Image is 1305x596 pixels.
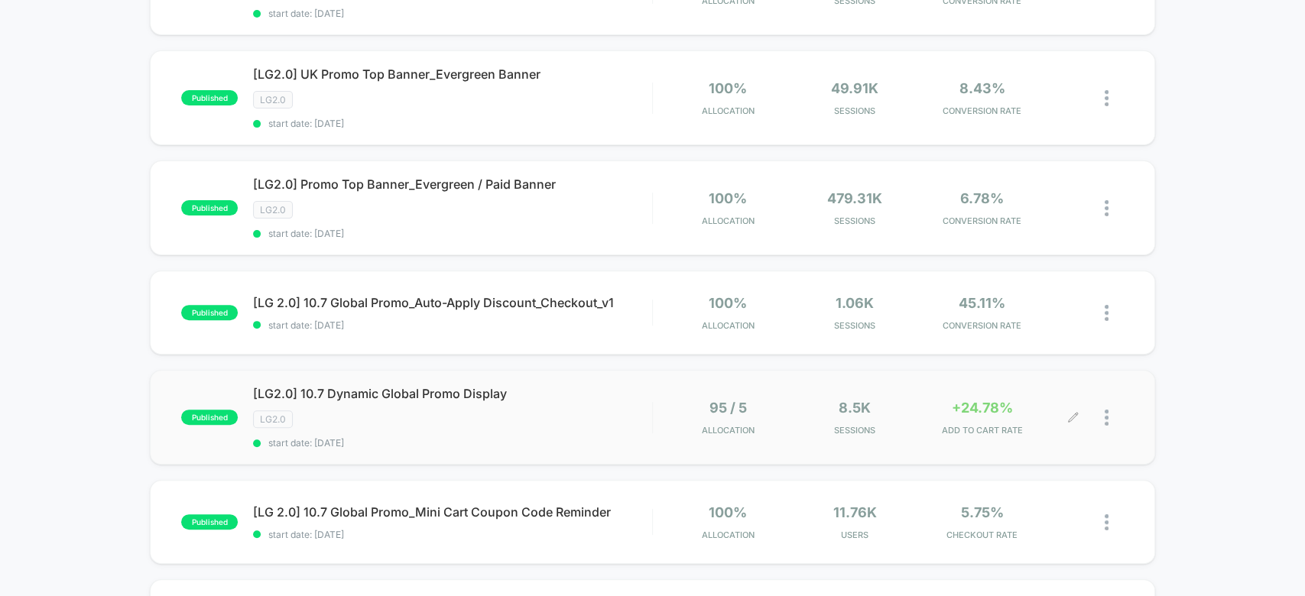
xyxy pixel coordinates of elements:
span: Sessions [795,105,914,116]
span: 45.11% [959,295,1005,311]
span: 49.91k [831,80,878,96]
span: [LG2.0] UK Promo Top Banner_Evergreen Banner [253,66,651,82]
span: CONVERSION RATE [922,215,1041,226]
img: close [1105,305,1109,321]
span: published [181,305,238,320]
span: 100% [709,504,747,520]
span: CONVERSION RATE [922,105,1041,116]
span: Users [795,530,914,540]
span: CONVERSION RATE [922,320,1041,331]
span: start date: [DATE] [253,529,651,540]
span: published [181,410,238,425]
img: close [1105,410,1109,426]
img: close [1105,200,1109,216]
span: 100% [709,190,747,206]
img: close [1105,514,1109,530]
span: published [181,90,238,105]
span: 479.31k [827,190,882,206]
span: 1.06k [836,295,874,311]
span: published [181,200,238,215]
span: LG2.0 [253,201,293,219]
span: start date: [DATE] [253,8,651,19]
span: ADD TO CART RATE [922,425,1041,436]
span: CHECKOUT RATE [922,530,1041,540]
span: Allocation [702,105,755,116]
span: start date: [DATE] [253,118,651,129]
span: start date: [DATE] [253,319,651,331]
span: Sessions [795,320,914,331]
span: [LG2.0] Promo Top Banner_Evergreen / Paid Banner [253,177,651,192]
span: 11.76k [833,504,877,520]
span: 8.5k [839,400,871,416]
span: 100% [709,80,747,96]
span: 100% [709,295,747,311]
span: Sessions [795,215,914,226]
span: Allocation [702,215,755,226]
span: Sessions [795,425,914,436]
span: start date: [DATE] [253,437,651,449]
span: [LG2.0] 10.7 Dynamic Global Promo Display [253,386,651,401]
span: Allocation [702,320,755,331]
span: 6.78% [960,190,1004,206]
span: [LG 2.0] 10.7 Global Promo_Mini Cart Coupon Code Reminder [253,504,651,520]
span: LG2.0 [253,410,293,428]
span: published [181,514,238,530]
span: Allocation [702,425,755,436]
span: 5.75% [960,504,1003,520]
span: [LG 2.0] 10.7 Global Promo_Auto-Apply Discount_Checkout_v1 [253,295,651,310]
span: LG2.0 [253,91,293,109]
span: 95 / 5 [709,400,747,416]
span: 8.43% [959,80,1005,96]
span: start date: [DATE] [253,228,651,239]
span: +24.78% [951,400,1012,416]
img: close [1105,90,1109,106]
span: Allocation [702,530,755,540]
